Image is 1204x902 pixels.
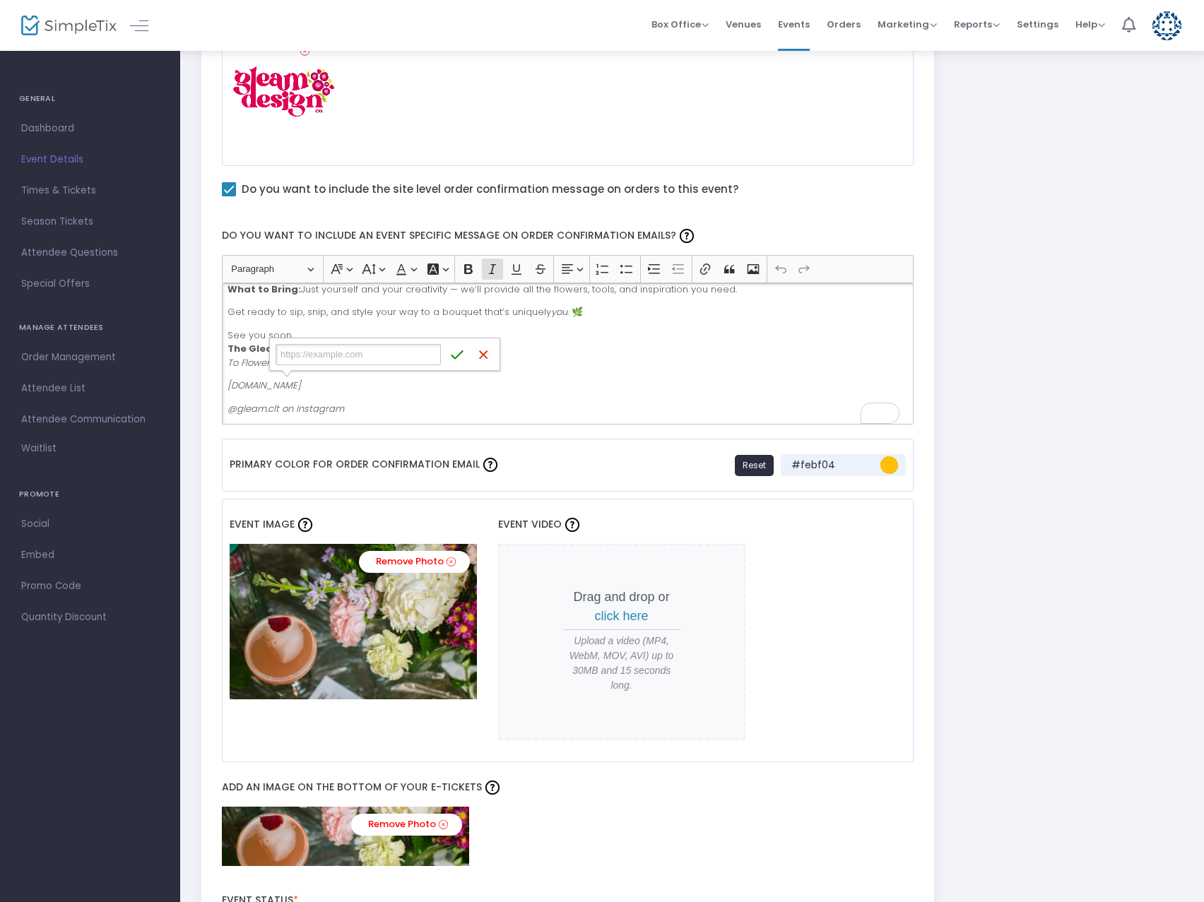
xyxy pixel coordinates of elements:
[483,458,497,472] img: question-mark
[19,314,161,342] h4: MANAGE ATTENDEES
[19,85,161,113] h4: GENERAL
[19,480,161,509] h4: PROMOTE
[228,305,907,319] p: Get ready to sip, snip, and style your way to a bouquet that’s uniquely . 🌿
[595,609,649,623] span: click here
[21,379,159,398] span: Attendee List
[21,348,159,367] span: Order Management
[242,180,738,198] span: Do you want to include the site level order confirmation message on orders to this event?
[21,275,159,293] span: Special Offers
[230,544,477,699] img: DSC7041.jpg
[21,608,159,627] span: Quantity Discount
[788,458,873,473] span: #febf04
[827,6,861,42] span: Orders
[298,518,312,532] img: question-mark
[228,328,907,370] p: See you soon,
[21,441,57,456] span: Waitlist
[359,551,470,573] a: Remove Photo
[21,577,159,595] span: Promo Code
[21,150,159,169] span: Event Details
[222,255,914,283] div: Editor toolbar
[215,217,921,254] label: Do you want to include an event specific message on order confirmation emails?
[228,379,301,392] i: [DOMAIN_NAME]
[498,517,562,531] span: Event Video
[276,344,441,365] input: https://example.com
[230,38,336,144] img: PinknobackgroundLogo.png
[231,261,305,278] span: Paragraph
[726,6,761,42] span: Venues
[651,18,709,31] span: Box Office
[21,119,159,138] span: Dashboard
[222,283,914,425] div: To enrich screen reader interactions, please activate Accessibility in Grammarly extension settings
[565,518,579,532] img: question-mark
[873,454,899,476] kendo-colorpicker: #febf04
[230,446,501,484] label: Primary Color For Order Confirmation Email
[225,258,320,280] button: Paragraph
[551,305,567,319] i: you
[485,781,500,795] img: question-mark
[563,588,680,626] p: Drag and drop or
[1075,18,1105,31] span: Help
[563,634,680,693] span: Upload a video (MP4, WebM, MOV, AVI) up to 30MB and 15 seconds long.
[21,515,159,533] span: Social
[21,244,159,262] span: Attendee Questions
[228,283,907,297] p: Just yourself and your creativity — we’ll provide all the flowers, tools, and inspiration you need.
[351,814,462,836] a: Remove Photo
[228,356,385,369] i: To Flowers & a Freakin’ Good Time!
[230,517,295,531] span: Event Image
[680,229,694,243] img: question-mark
[222,780,503,794] span: Add an image on the bottom of your e-tickets
[878,18,937,31] span: Marketing
[228,342,370,355] strong: The Gleam Design Co. Team
[21,182,159,200] span: Times & Tickets
[778,6,810,42] span: Events
[21,213,159,231] span: Season Tickets
[1017,6,1058,42] span: Settings
[954,18,1000,31] span: Reports
[228,402,344,415] i: @gleam.clt on Instagram
[222,807,469,866] img: 638907394885221753Resized12.jpg
[21,546,159,564] span: Embed
[228,283,301,296] strong: What to Bring:
[21,410,159,429] span: Attendee Communication
[735,455,774,476] button: Reset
